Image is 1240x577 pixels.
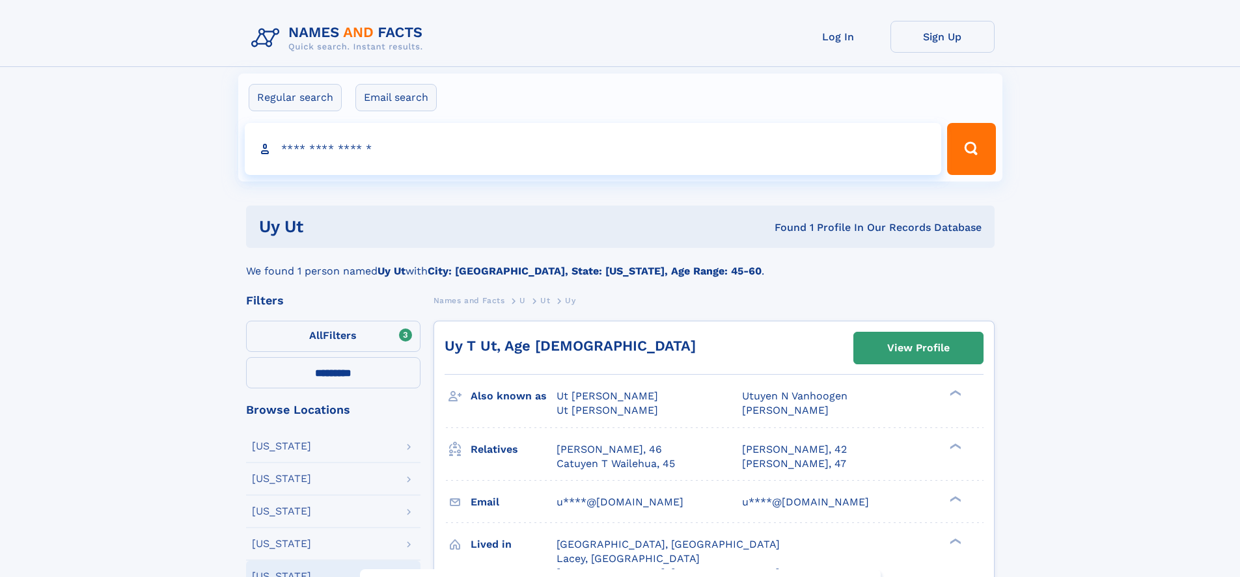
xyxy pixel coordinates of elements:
span: Utuyen N Vanhoogen [742,390,847,402]
div: Browse Locations [246,404,420,416]
span: Lacey, [GEOGRAPHIC_DATA] [557,552,700,565]
input: search input [245,123,942,175]
a: [PERSON_NAME], 42 [742,442,847,457]
a: Log In [786,21,890,53]
div: ❯ [946,537,962,545]
h1: uy ut [259,219,539,235]
label: Filters [246,321,420,352]
button: Search Button [947,123,995,175]
a: Sign Up [890,21,995,53]
a: Ut [540,292,550,308]
span: [PERSON_NAME] [742,404,829,416]
a: Catuyen T Wailehua, 45 [557,457,675,471]
div: [US_STATE] [252,506,311,517]
div: [US_STATE] [252,474,311,484]
a: U [519,292,526,308]
span: Uy [565,296,575,305]
div: Filters [246,295,420,306]
a: [PERSON_NAME], 47 [742,457,846,471]
h3: Relatives [471,438,557,461]
div: ❯ [946,389,962,397]
h3: Email [471,491,557,513]
b: Uy Ut [378,265,406,277]
span: Ut [PERSON_NAME] [557,390,658,402]
a: Uy T Ut, Age [DEMOGRAPHIC_DATA] [445,338,696,354]
span: [GEOGRAPHIC_DATA], [GEOGRAPHIC_DATA] [557,538,780,550]
span: Ut [540,296,550,305]
img: Logo Names and Facts [246,21,434,56]
span: U [519,296,526,305]
div: Found 1 Profile In Our Records Database [539,221,982,235]
a: Names and Facts [434,292,505,308]
div: ❯ [946,494,962,503]
div: View Profile [887,333,950,363]
h3: Lived in [471,533,557,556]
label: Email search [355,84,437,111]
a: [PERSON_NAME], 46 [557,442,662,457]
div: [US_STATE] [252,539,311,549]
div: We found 1 person named with . [246,248,995,279]
label: Regular search [249,84,342,111]
span: All [309,329,323,342]
div: ❯ [946,442,962,450]
div: [US_STATE] [252,441,311,451]
h3: Also known as [471,385,557,407]
b: City: [GEOGRAPHIC_DATA], State: [US_STATE], Age Range: 45-60 [428,265,762,277]
a: View Profile [854,332,983,364]
span: Ut [PERSON_NAME] [557,404,658,416]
